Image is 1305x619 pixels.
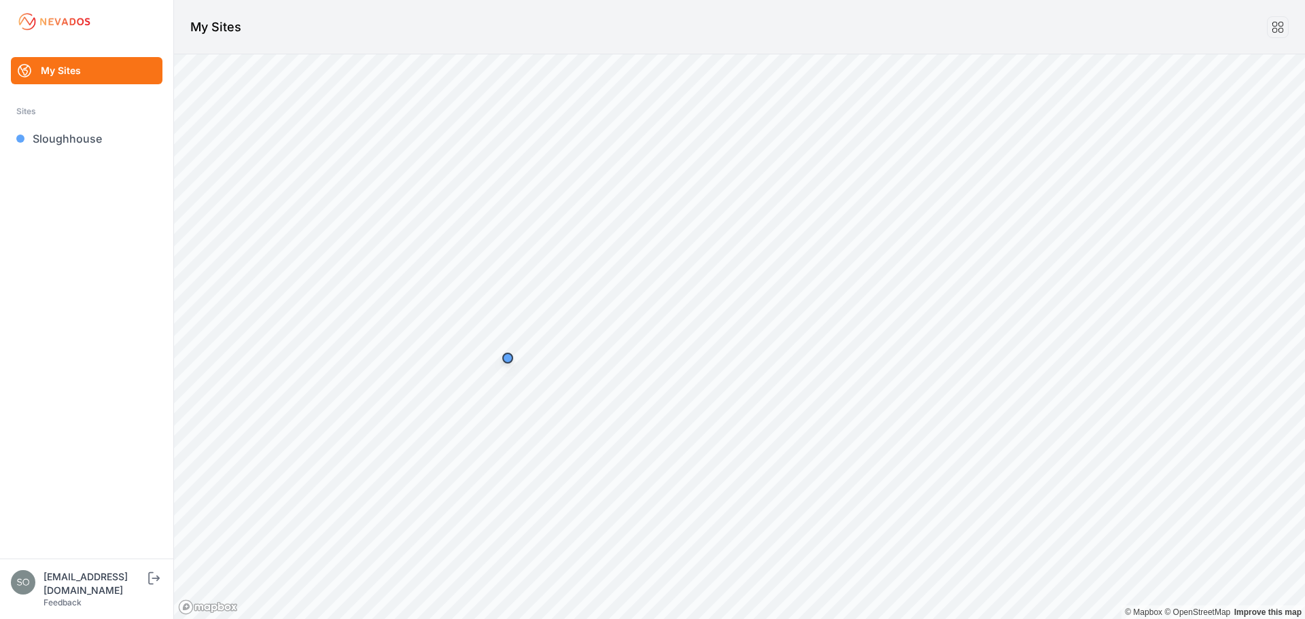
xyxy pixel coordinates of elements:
[178,599,238,615] a: Mapbox logo
[11,57,162,84] a: My Sites
[11,570,35,595] img: solarae@invenergy.com
[1125,607,1162,617] a: Mapbox
[43,570,145,597] div: [EMAIL_ADDRESS][DOMAIN_NAME]
[11,125,162,152] a: Sloughhouse
[174,54,1305,619] canvas: Map
[43,597,82,607] a: Feedback
[16,103,157,120] div: Sites
[1164,607,1230,617] a: OpenStreetMap
[190,18,241,37] h1: My Sites
[494,344,521,372] div: Map marker
[16,11,92,33] img: Nevados
[1234,607,1302,617] a: Map feedback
